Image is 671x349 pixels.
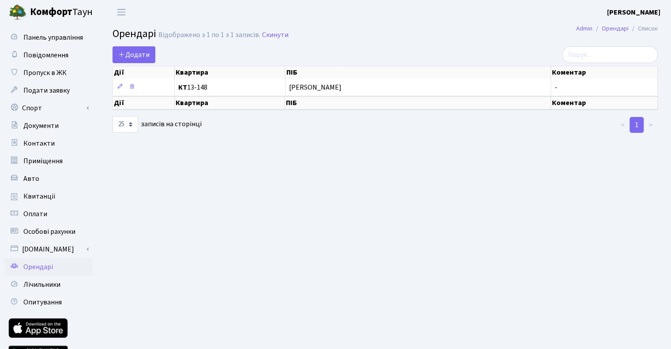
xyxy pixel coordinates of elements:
a: Оплати [4,205,93,223]
a: Панель управління [4,29,93,46]
b: КТ [178,83,187,92]
a: Квитанції [4,188,93,205]
img: logo.png [9,4,26,21]
a: Повідомлення [4,46,93,64]
a: Особові рахунки [4,223,93,240]
span: Лічильники [23,280,60,289]
a: Лічильники [4,276,93,293]
th: Дії [113,96,175,109]
select: записів на сторінці [112,116,138,133]
button: Переключити навігацію [110,5,132,19]
span: Контакти [23,139,55,148]
span: 13-148 [178,84,281,91]
label: записів на сторінці [112,116,202,133]
span: Опитування [23,297,62,307]
span: Подати заявку [23,86,70,95]
span: Панель управління [23,33,83,42]
li: Список [629,24,658,34]
div: Відображено з 1 по 1 з 1 записів. [158,31,260,39]
a: Авто [4,170,93,188]
a: Пропуск в ЖК [4,64,93,82]
a: Admin [576,24,592,33]
a: Документи [4,117,93,135]
th: ПІБ [285,96,551,109]
input: Пошук... [562,46,658,63]
a: Опитування [4,293,93,311]
nav: breadcrumb [563,19,671,38]
span: Орендарі [23,262,53,272]
span: Таун [30,5,93,20]
th: Коментар [551,66,658,79]
span: Квитанції [23,191,56,201]
span: Документи [23,121,59,131]
span: - [555,83,557,92]
span: Орендарі [112,26,156,41]
span: Особові рахунки [23,227,75,236]
th: ПІБ [285,66,551,79]
b: Комфорт [30,5,72,19]
span: Оплати [23,209,47,219]
a: Спорт [4,99,93,117]
span: Пропуск в ЖК [23,68,67,78]
span: Додати [118,50,150,60]
th: Коментар [551,96,658,109]
a: [PERSON_NAME] [607,7,660,18]
a: Додати [112,46,155,63]
th: Дії [113,66,175,79]
b: [PERSON_NAME] [607,8,660,17]
span: Авто [23,174,39,184]
span: Приміщення [23,156,63,166]
a: 1 [630,117,644,133]
a: Скинути [262,31,289,39]
a: Орендарі [4,258,93,276]
a: Орендарі [602,24,629,33]
a: Приміщення [4,152,93,170]
a: [DOMAIN_NAME] [4,240,93,258]
span: Повідомлення [23,50,68,60]
th: Квартира [175,96,285,109]
span: [PERSON_NAME] [289,84,547,91]
a: Контакти [4,135,93,152]
th: Квартира [175,66,285,79]
a: Подати заявку [4,82,93,99]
